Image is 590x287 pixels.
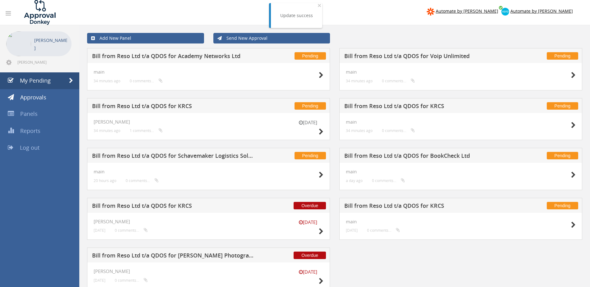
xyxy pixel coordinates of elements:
[292,219,323,225] small: [DATE]
[294,252,326,259] span: Overdue
[17,60,70,65] span: [PERSON_NAME][EMAIL_ADDRESS][DOMAIN_NAME]
[94,119,323,125] h4: [PERSON_NAME]
[382,128,415,133] small: 0 comments...
[344,53,507,61] h5: Bill from Reso Ltd t/a QDOS for Voip Unlimited
[94,219,323,224] h4: [PERSON_NAME]
[344,103,507,111] h5: Bill from Reso Ltd t/a QDOS for KRCS
[94,79,120,83] small: 34 minutes ago
[547,152,578,159] span: Pending
[92,103,255,111] h5: Bill from Reso Ltd t/a QDOS for KRCS
[20,110,38,117] span: Panels
[295,102,326,110] span: Pending
[94,228,105,233] small: [DATE]
[130,79,163,83] small: 0 comments...
[346,178,363,183] small: a day ago
[115,228,148,233] small: 0 comments...
[94,269,323,274] h4: [PERSON_NAME]
[94,69,323,75] h4: main
[427,8,434,16] img: zapier-logomark.png
[213,33,330,43] a: Send New Approval
[292,119,323,126] small: [DATE]
[130,128,163,133] small: 1 comments...
[346,169,576,174] h4: main
[94,178,116,183] small: 20 hours ago
[295,52,326,60] span: Pending
[92,203,255,211] h5: Bill from Reso Ltd t/a QDOS for KRCS
[382,79,415,83] small: 0 comments...
[346,79,373,83] small: 34 minutes ago
[547,102,578,110] span: Pending
[94,128,120,133] small: 34 minutes ago
[346,219,576,224] h4: main
[436,8,498,14] span: Automate by [PERSON_NAME]
[20,144,39,151] span: Log out
[87,33,204,43] a: Add New Panel
[346,228,358,233] small: [DATE]
[501,8,509,16] img: xero-logo.png
[92,253,255,260] h5: Bill from Reso Ltd t/a QDOS for [PERSON_NAME] Photography
[92,53,255,61] h5: Bill from Reso Ltd t/a QDOS for Academy Networks Ltd
[94,278,105,283] small: [DATE]
[346,119,576,125] h4: main
[34,36,68,52] p: [PERSON_NAME]
[367,228,400,233] small: 0 comments...
[92,153,255,161] h5: Bill from Reso Ltd t/a QDOS for Schavemaker Logistics Solutions
[94,169,323,174] h4: main
[547,52,578,60] span: Pending
[20,127,40,134] span: Reports
[346,69,576,75] h4: main
[318,1,321,10] span: ×
[510,8,573,14] span: Automate by [PERSON_NAME]
[20,77,51,84] span: My Pending
[126,178,159,183] small: 0 comments...
[294,202,326,209] span: Overdue
[344,153,507,161] h5: Bill from Reso Ltd t/a QDOS for BookCheck Ltd
[372,178,405,183] small: 0 comments...
[292,269,323,275] small: [DATE]
[346,128,373,133] small: 34 minutes ago
[295,152,326,159] span: Pending
[115,278,148,283] small: 0 comments...
[344,203,507,211] h5: Bill from Reso Ltd t/a QDOS for KRCS
[547,202,578,209] span: Pending
[20,93,46,101] span: Approvals
[280,12,313,19] div: Update success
